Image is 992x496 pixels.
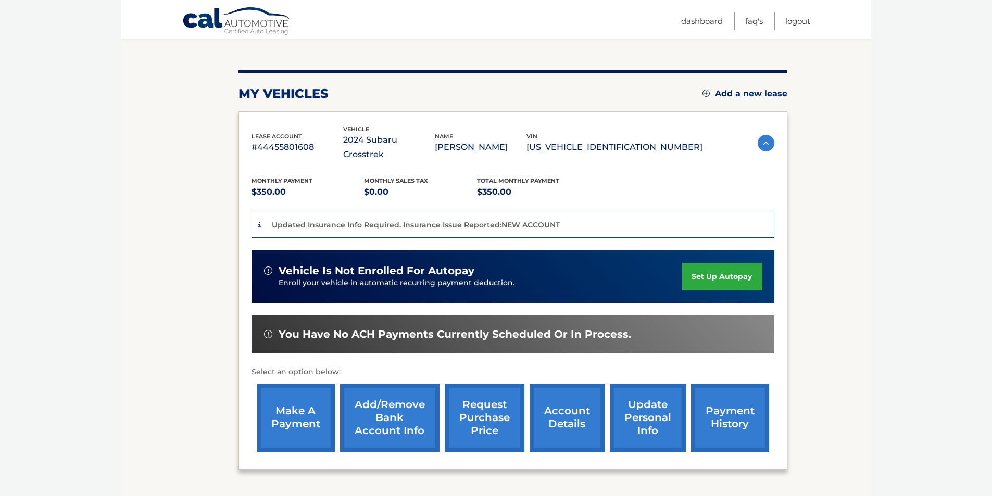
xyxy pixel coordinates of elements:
span: Monthly Payment [252,177,312,184]
span: You have no ACH payments currently scheduled or in process. [279,328,631,341]
span: name [435,133,453,140]
a: Add/Remove bank account info [340,384,440,452]
h2: my vehicles [238,86,329,101]
p: $0.00 [364,185,477,199]
span: vehicle [343,125,369,133]
span: vehicle is not enrolled for autopay [279,264,474,277]
p: [US_VEHICLE_IDENTIFICATION_NUMBER] [526,140,702,155]
a: Logout [785,12,810,30]
img: alert-white.svg [264,330,272,338]
img: alert-white.svg [264,266,272,275]
span: lease account [252,133,302,140]
span: Total Monthly Payment [477,177,559,184]
p: [PERSON_NAME] [435,140,526,155]
p: #44455801608 [252,140,343,155]
p: Enroll your vehicle in automatic recurring payment deduction. [279,277,683,289]
span: vin [526,133,537,140]
a: FAQ's [745,12,763,30]
img: add.svg [702,90,710,97]
p: $350.00 [252,185,365,199]
span: Monthly sales Tax [364,177,428,184]
a: update personal info [610,384,686,452]
p: 2024 Subaru Crosstrek [343,133,435,162]
a: account details [530,384,605,452]
a: make a payment [257,384,335,452]
a: Add a new lease [702,88,787,99]
p: Select an option below: [252,366,774,378]
p: Updated Insurance Info Required. Insurance Issue Reported:NEW ACCOUNT [272,220,560,230]
a: set up autopay [682,263,761,290]
a: request purchase price [445,384,524,452]
img: accordion-active.svg [758,135,774,151]
a: Cal Automotive [182,7,292,37]
a: Dashboard [681,12,723,30]
a: payment history [691,384,769,452]
p: $350.00 [477,185,590,199]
